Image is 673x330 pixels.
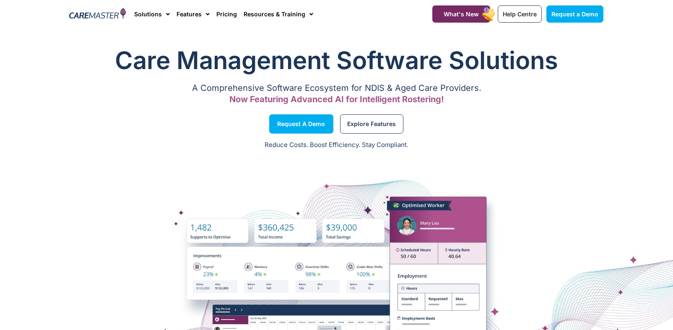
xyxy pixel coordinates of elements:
span: Now Featuring Advanced AI for Intelligent Rostering! [229,94,444,104]
a: What's New [432,5,490,23]
a: Request a Demo [546,5,603,23]
p: Reduce Costs. Boost Efficiency. Stay Compliant. [5,140,668,150]
span: Request a Demo [277,122,325,126]
p: A Comprehensive Software Ecosystem for NDIS & Aged Care Providers. [70,85,604,91]
span: Help Centre [503,10,537,18]
a: Explore Features [340,114,403,134]
a: Request a Demo [269,114,333,134]
h1: Care Management Software Solutions [70,44,604,77]
img: CareMaster Logo [69,8,126,21]
span: Explore Features [347,122,396,126]
a: Help Centre [498,5,542,23]
span: What's New [444,10,479,18]
span: Request a Demo [551,10,598,18]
